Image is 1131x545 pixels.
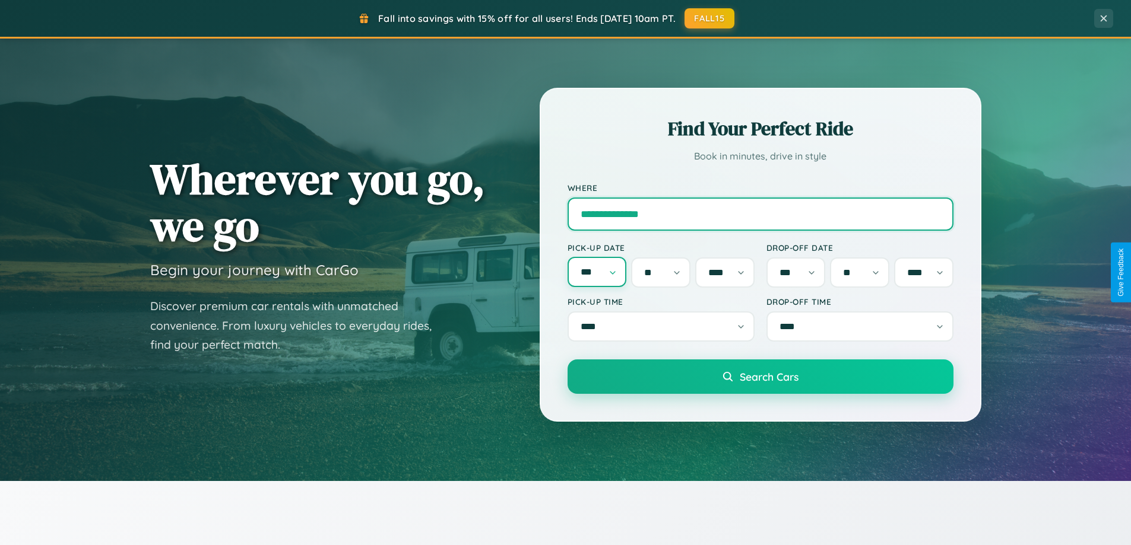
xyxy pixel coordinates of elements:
[568,359,953,394] button: Search Cars
[568,148,953,165] p: Book in minutes, drive in style
[766,243,953,253] label: Drop-off Date
[568,183,953,193] label: Where
[150,261,359,279] h3: Begin your journey with CarGo
[685,8,734,28] button: FALL15
[740,370,799,383] span: Search Cars
[568,243,755,253] label: Pick-up Date
[378,12,676,24] span: Fall into savings with 15% off for all users! Ends [DATE] 10am PT.
[150,297,447,355] p: Discover premium car rentals with unmatched convenience. From luxury vehicles to everyday rides, ...
[568,297,755,307] label: Pick-up Time
[766,297,953,307] label: Drop-off Time
[150,155,485,249] h1: Wherever you go, we go
[568,116,953,142] h2: Find Your Perfect Ride
[1117,248,1125,297] div: Give Feedback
